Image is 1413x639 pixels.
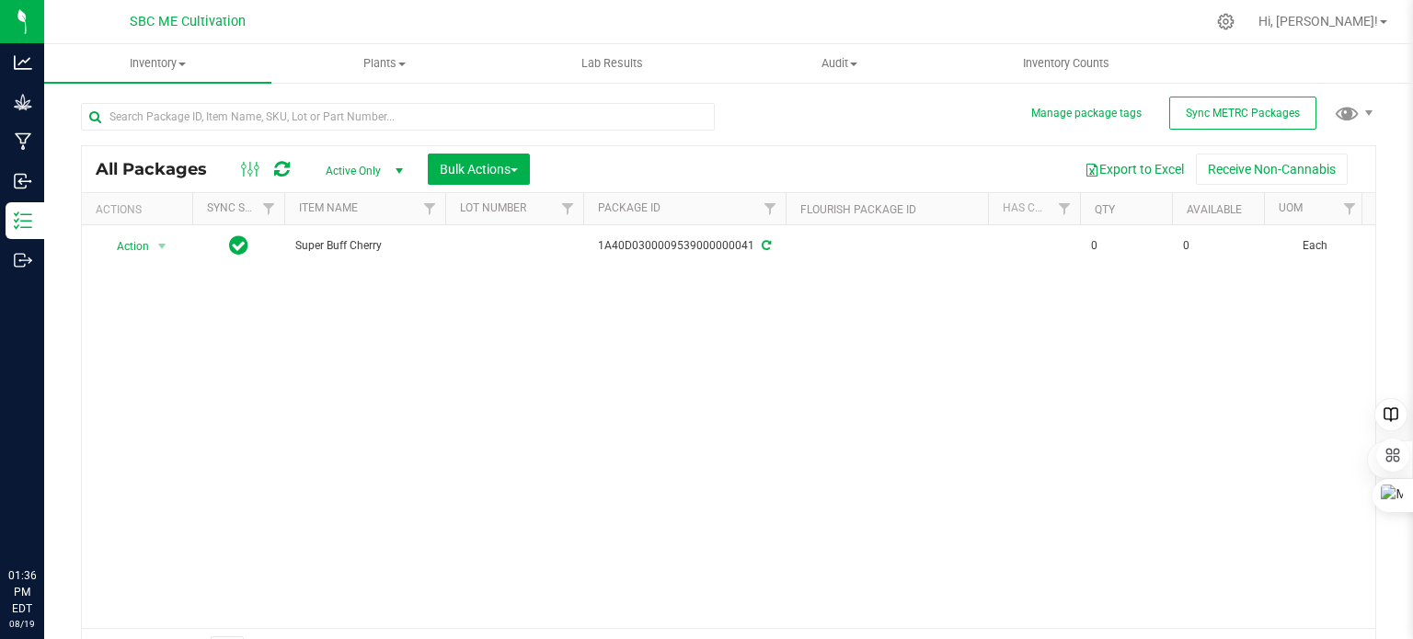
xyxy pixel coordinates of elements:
a: Filter [553,193,583,224]
a: Available [1187,203,1242,216]
button: Receive Non-Cannabis [1196,154,1348,185]
span: Super Buff Cherry [295,237,434,255]
span: Audit [727,55,952,72]
span: Each [1275,237,1354,255]
a: Flourish Package ID [800,203,916,216]
iframe: Resource center [18,492,74,547]
inline-svg: Inventory [14,211,32,230]
span: Hi, [PERSON_NAME]! [1258,14,1378,29]
span: select [151,234,174,259]
a: Package ID [598,201,661,214]
inline-svg: Outbound [14,251,32,269]
span: 0 [1183,237,1253,255]
a: Filter [254,193,284,224]
a: Filter [755,193,786,224]
span: In Sync [229,233,248,258]
a: Qty [1095,203,1115,216]
button: Bulk Actions [428,154,530,185]
span: Action [100,234,150,259]
div: Actions [96,203,185,216]
a: Inventory [44,44,271,83]
p: 08/19 [8,617,36,631]
span: SBC ME Cultivation [130,14,246,29]
a: Filter [1050,193,1080,224]
button: Export to Excel [1073,154,1196,185]
p: 01:36 PM EDT [8,567,36,617]
inline-svg: Manufacturing [14,132,32,151]
a: Lot Number [460,201,526,214]
div: 1A40D0300009539000000041 [580,237,788,255]
a: UOM [1279,201,1303,214]
a: Sync Status [207,201,278,214]
iframe: Resource center unread badge [54,489,76,511]
inline-svg: Grow [14,93,32,111]
span: All Packages [96,159,225,179]
a: Filter [415,193,445,224]
span: Inventory [44,55,271,72]
button: Manage package tags [1031,106,1142,121]
span: 0 [1091,237,1161,255]
inline-svg: Analytics [14,53,32,72]
button: Sync METRC Packages [1169,97,1316,130]
input: Search Package ID, Item Name, SKU, Lot or Part Number... [81,103,715,131]
div: Manage settings [1214,13,1237,30]
span: Plants [272,55,498,72]
span: Bulk Actions [440,162,518,177]
a: Inventory Counts [953,44,1180,83]
span: Sync from Compliance System [759,239,771,252]
a: Item Name [299,201,358,214]
span: Sync METRC Packages [1186,107,1300,120]
a: Audit [726,44,953,83]
th: Has COA [988,193,1080,225]
inline-svg: Inbound [14,172,32,190]
a: Filter [1335,193,1365,224]
a: Plants [271,44,499,83]
span: Inventory Counts [998,55,1134,72]
a: Lab Results [499,44,726,83]
span: Lab Results [557,55,668,72]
